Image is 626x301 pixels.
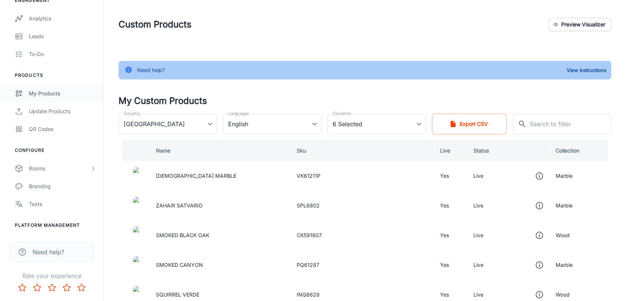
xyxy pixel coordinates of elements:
[535,201,544,210] svg: This product is in the visualizer
[228,110,249,117] label: Language
[150,250,290,280] td: SMOKED CANYON
[29,164,90,173] div: Rooms
[59,280,74,295] button: Rate 4 star
[327,114,426,134] div: 6 Selected
[29,89,96,98] div: My Products
[550,140,611,161] th: Collection
[550,161,611,191] td: Marble
[44,280,59,295] button: Rate 3 star
[535,290,544,299] svg: This product is in the visualizer
[434,161,467,191] td: Yes
[119,94,611,108] h4: My Custom Products
[530,114,611,134] input: Search to filter
[291,220,434,250] td: CK591807
[291,161,434,191] td: VK61211P
[550,220,611,250] td: Wood
[549,18,611,31] button: Preview Visualizer
[473,201,543,210] div: Live
[223,114,322,134] div: English
[150,191,290,220] td: ZAHAIR SATVARIO
[535,231,544,240] svg: This product is in the visualizer
[29,50,96,58] div: To-do
[30,280,44,295] button: Rate 2 star
[15,280,30,295] button: Rate 1 star
[119,18,192,31] h1: Custom Products
[565,65,608,76] button: View Instructions
[29,14,96,23] div: Analytics
[473,290,543,299] div: Live
[333,110,351,117] label: Columns
[29,182,96,190] div: Branding
[124,110,140,117] label: Country
[473,171,543,180] div: Live
[550,191,611,220] td: Marble
[434,220,467,250] td: Yes
[434,140,467,161] th: Live
[550,250,611,280] td: Marble
[29,107,96,115] div: Update Products
[432,114,507,134] button: Export CSV
[74,280,89,295] button: Rate 5 star
[434,250,467,280] td: Yes
[137,63,165,77] div: Need help?
[29,32,96,40] div: Leads
[291,140,434,161] th: Sku
[467,140,549,161] th: Status
[150,220,290,250] td: SMOKED BLACK OAK
[473,231,543,240] div: Live
[119,114,217,134] div: [GEOGRAPHIC_DATA]
[29,125,96,133] div: QR Codes
[291,250,434,280] td: PQ61287
[6,271,97,280] p: Rate your experience
[434,191,467,220] td: Yes
[291,191,434,220] td: SPL8802
[535,261,544,269] svg: This product is in the visualizer
[29,200,96,208] div: Texts
[150,161,290,191] td: [DEMOGRAPHIC_DATA] MARBLE
[150,140,290,161] th: Name
[33,248,64,256] span: Need help?
[473,261,543,269] div: Live
[535,171,544,180] svg: This product is in the visualizer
